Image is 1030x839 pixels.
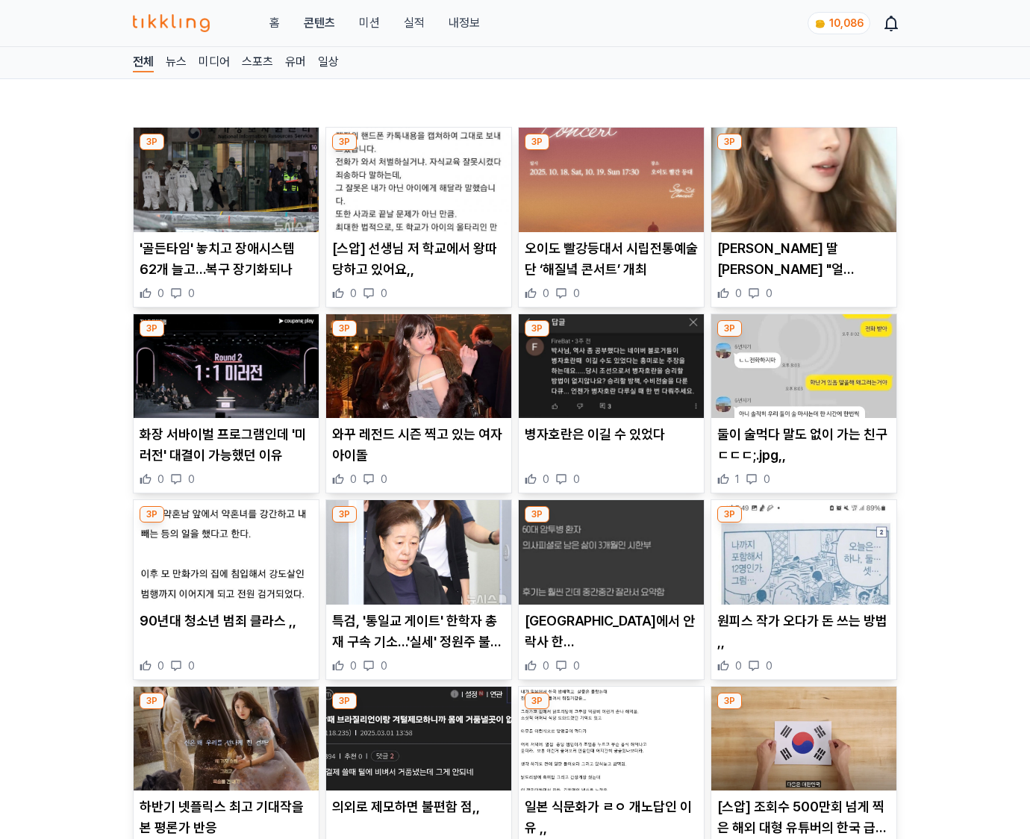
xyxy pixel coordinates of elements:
[766,658,772,673] span: 0
[543,472,549,487] span: 0
[140,238,313,280] p: '골든타임' 놓치고 장애시스템 62개 늘고…복구 장기화되나
[332,424,505,466] p: 와꾸 레전드 시즌 찍고 있는 여자아이돌
[573,472,580,487] span: 0
[525,506,549,523] div: 3P
[269,14,280,32] a: 홈
[711,500,896,605] img: 원피스 작가 오다가 돈 쓰는 방법 ,,
[157,472,164,487] span: 0
[814,18,826,30] img: coin
[325,127,512,308] div: 3P [스압] 선생님 저 학교에서 왕따 당하고 있어요,, [스압] 선생님 저 학교에서 왕따 당하고 있어요,, 0 0
[766,286,772,301] span: 0
[350,472,357,487] span: 0
[717,320,742,337] div: 3P
[140,506,164,523] div: 3P
[717,611,890,652] p: 원피스 작가 오다가 돈 쓰는 방법 ,,
[573,658,580,673] span: 0
[525,693,549,709] div: 3P
[573,286,580,301] span: 0
[188,286,195,301] span: 0
[326,128,511,232] img: [스압] 선생님 저 학교에서 왕따 당하고 있어요,,
[199,53,230,72] a: 미디어
[518,127,705,308] div: 3P 오이도 빨강등대서 시립전통예술단 ‘해질녘 콘서트’ 개최 오이도 빨강등대서 시립전통예술단 ‘해질녘 콘서트’ 개최 0 0
[717,424,890,466] p: 둘이 술먹다 말도 없이 가는 친구 ㄷㄷㄷ;.jpg,,
[449,14,480,32] a: 내정보
[134,314,319,419] img: 화장 서바이벌 프로그램인데 '미러전' 대결이 가능했던 이유
[404,14,425,32] a: 실적
[133,14,210,32] img: 티끌링
[735,286,742,301] span: 0
[326,314,511,419] img: 와꾸 레전드 시즌 찍고 있는 여자아이돌
[332,611,505,652] p: 특검, '통일교 게이트' 한학자 총재 구속 기소…'실세' 정원주 불구속 기소
[711,314,897,494] div: 3P 둘이 술먹다 말도 없이 가는 친구 ㄷㄷㄷ;.jpg,, 둘이 술먹다 말도 없이 가는 친구 ㄷㄷㄷ;.jpg,, 1 0
[525,424,698,445] p: 병자호란은 이길 수 있었다
[304,14,335,32] a: 콘텐츠
[519,314,704,419] img: 병자호란은 이길 수 있었다
[325,314,512,494] div: 3P 와꾸 레전드 시즌 찍고 있는 여자아이돌 와꾸 레전드 시즌 찍고 있는 여자아이돌 0 0
[711,127,897,308] div: 3P 최진실 딸 준희 "얼태기 너무 세게 와…인스타 끊어야" [PERSON_NAME] 딸 [PERSON_NAME] "얼[PERSON_NAME] 너무 세게 와…인스타 끊어야" 0 0
[133,53,154,72] a: 전체
[188,658,195,673] span: 0
[134,128,319,232] img: '골든타임' 놓치고 장애시스템 62개 늘고…복구 장기화되나
[525,320,549,337] div: 3P
[326,500,511,605] img: 특검, '통일교 게이트' 한학자 총재 구속 기소…'실세' 정원주 불구속 기소
[519,500,704,605] img: 스위스에서 안락사 한 한국인..
[717,506,742,523] div: 3P
[717,796,890,838] p: [스압] 조회수 500만회 넘게 찍은 해외 대형 유튜버의 한국 급식,,
[717,238,890,280] p: [PERSON_NAME] 딸 [PERSON_NAME] "얼[PERSON_NAME] 너무 세게 와…인스타 끊어야"
[808,12,867,34] a: coin 10,086
[525,134,549,150] div: 3P
[525,611,698,652] p: [GEOGRAPHIC_DATA]에서 안락사 한 [DEMOGRAPHIC_DATA]..
[133,127,319,308] div: 3P '골든타임' 놓치고 장애시스템 62개 늘고…복구 장기화되나 '골든타임' 놓치고 장애시스템 62개 늘고…복구 장기화되나 0 0
[332,320,357,337] div: 3P
[735,658,742,673] span: 0
[381,286,387,301] span: 0
[350,658,357,673] span: 0
[332,506,357,523] div: 3P
[518,499,705,680] div: 3P 스위스에서 안락사 한 한국인.. [GEOGRAPHIC_DATA]에서 안락사 한 [DEMOGRAPHIC_DATA].. 0 0
[525,238,698,280] p: 오이도 빨강등대서 시립전통예술단 ‘해질녘 콘서트’ 개최
[717,134,742,150] div: 3P
[381,472,387,487] span: 0
[140,796,313,838] p: 하반기 넷플릭스 최고 기대작을 본 평론가 반응
[140,134,164,150] div: 3P
[711,687,896,791] img: [스압] 조회수 500만회 넘게 찍은 해외 대형 유튜버의 한국 급식,,
[140,320,164,337] div: 3P
[318,53,339,72] a: 일상
[326,687,511,791] img: 의외로 제모하면 불편함 점,,
[133,499,319,680] div: 3P 90년대 청소년 범죄 클라스 ,, 90년대 청소년 범죄 클라스 ,, 0 0
[188,472,195,487] span: 0
[332,693,357,709] div: 3P
[285,53,306,72] a: 유머
[140,611,313,631] p: 90년대 청소년 범죄 클라스 ,,
[134,687,319,791] img: 하반기 넷플릭스 최고 기대작을 본 평론가 반응
[332,134,357,150] div: 3P
[543,286,549,301] span: 0
[140,424,313,466] p: 화장 서바이벌 프로그램인데 '미러전' 대결이 가능했던 이유
[325,499,512,680] div: 3P 특검, '통일교 게이트' 한학자 총재 구속 기소…'실세' 정원주 불구속 기소 특검, '통일교 게이트' 한학자 총재 구속 기소…'실세' 정원주 불구속 기소 0 0
[242,53,273,72] a: 스포츠
[764,472,770,487] span: 0
[717,693,742,709] div: 3P
[157,286,164,301] span: 0
[519,687,704,791] img: 일본 식문화가 ㄹㅇ 개노답인 이유 ,,
[518,314,705,494] div: 3P 병자호란은 이길 수 있었다 병자호란은 이길 수 있었다 0 0
[140,693,164,709] div: 3P
[711,314,896,419] img: 둘이 술먹다 말도 없이 가는 친구 ㄷㄷㄷ;.jpg,,
[133,314,319,494] div: 3P 화장 서바이벌 프로그램인데 '미러전' 대결이 가능했던 이유 화장 서바이벌 프로그램인데 '미러전' 대결이 가능했던 이유 0 0
[525,796,698,838] p: 일본 식문화가 ㄹㅇ 개노답인 이유 ,,
[359,14,380,32] button: 미션
[519,128,704,232] img: 오이도 빨강등대서 시립전통예술단 ‘해질녘 콘서트’ 개최
[381,658,387,673] span: 0
[711,128,896,232] img: 최진실 딸 준희 "얼태기 너무 세게 와…인스타 끊어야"
[735,472,740,487] span: 1
[166,53,187,72] a: 뉴스
[157,658,164,673] span: 0
[543,658,549,673] span: 0
[134,500,319,605] img: 90년대 청소년 범죄 클라스 ,,
[829,17,864,29] span: 10,086
[350,286,357,301] span: 0
[332,796,505,817] p: 의외로 제모하면 불편함 점,,
[332,238,505,280] p: [스압] 선생님 저 학교에서 왕따 당하고 있어요,,
[711,499,897,680] div: 3P 원피스 작가 오다가 돈 쓰는 방법 ,, 원피스 작가 오다가 돈 쓰는 방법 ,, 0 0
